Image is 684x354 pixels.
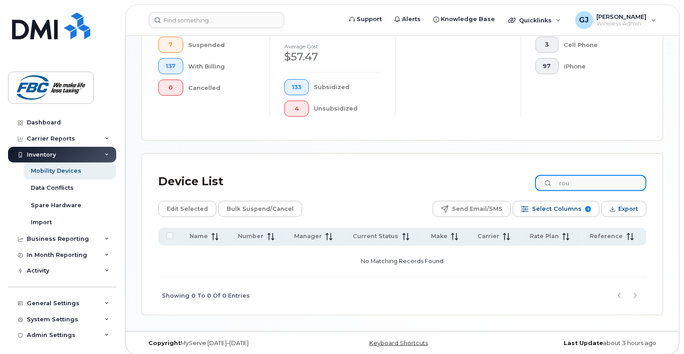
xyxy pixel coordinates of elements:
[284,79,309,95] button: 133
[441,15,495,24] span: Knowledge Base
[149,12,284,28] input: Find something...
[148,340,181,346] strong: Copyright
[343,10,388,28] a: Support
[502,11,567,29] div: Quicklinks
[294,232,322,240] span: Manager
[189,37,256,53] div: Suspended
[590,232,623,240] span: Reference
[292,105,301,112] span: 4
[142,340,316,347] div: MyServe [DATE]–[DATE]
[530,232,559,240] span: Rate Plan
[158,37,183,53] button: 7
[292,84,301,91] span: 133
[166,63,176,70] span: 137
[167,202,208,216] span: Edit Selected
[564,340,603,346] strong: Last Update
[353,232,399,240] span: Current Status
[519,17,552,24] span: Quicklinks
[284,49,381,64] div: $57.47
[158,201,216,217] button: Edit Selected
[284,43,381,49] h4: Average cost
[433,201,511,217] button: Send Email/SMS
[162,249,643,273] p: No Matching Records Found
[158,80,183,96] button: 0
[601,201,646,217] button: Export
[158,170,224,193] div: Device List
[543,63,551,70] span: 97
[618,202,638,216] span: Export
[532,202,582,216] span: Select Columns
[314,101,381,117] div: Unsubsidized
[431,232,448,240] span: Make
[489,340,663,347] div: about 3 hours ago
[190,232,208,240] span: Name
[536,37,559,53] button: 3
[564,37,633,53] div: Cell Phone
[477,232,499,240] span: Carrier
[189,58,256,74] div: With Billing
[536,58,559,74] button: 97
[427,10,501,28] a: Knowledge Base
[284,101,309,117] button: 4
[564,58,633,74] div: iPhone
[357,15,382,24] span: Support
[218,201,302,217] button: Bulk Suspend/Cancel
[227,202,294,216] span: Bulk Suspend/Cancel
[452,202,502,216] span: Send Email/SMS
[166,41,176,48] span: 7
[369,340,428,346] a: Keyboard Shortcuts
[579,15,589,26] span: GJ
[402,15,421,24] span: Alerts
[569,11,663,29] div: Greg Johnston
[162,289,250,303] span: Showing 0 To 0 Of 0 Entries
[585,206,591,212] span: 9
[158,58,183,74] button: 137
[535,175,646,191] input: Search Device List ...
[597,13,647,20] span: [PERSON_NAME]
[513,201,600,217] button: Select Columns 9
[166,84,176,91] span: 0
[314,79,381,95] div: Subsidized
[597,20,647,27] span: Wireless Admin
[388,10,427,28] a: Alerts
[238,232,264,240] span: Number
[543,41,551,48] span: 3
[189,80,256,96] div: Cancelled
